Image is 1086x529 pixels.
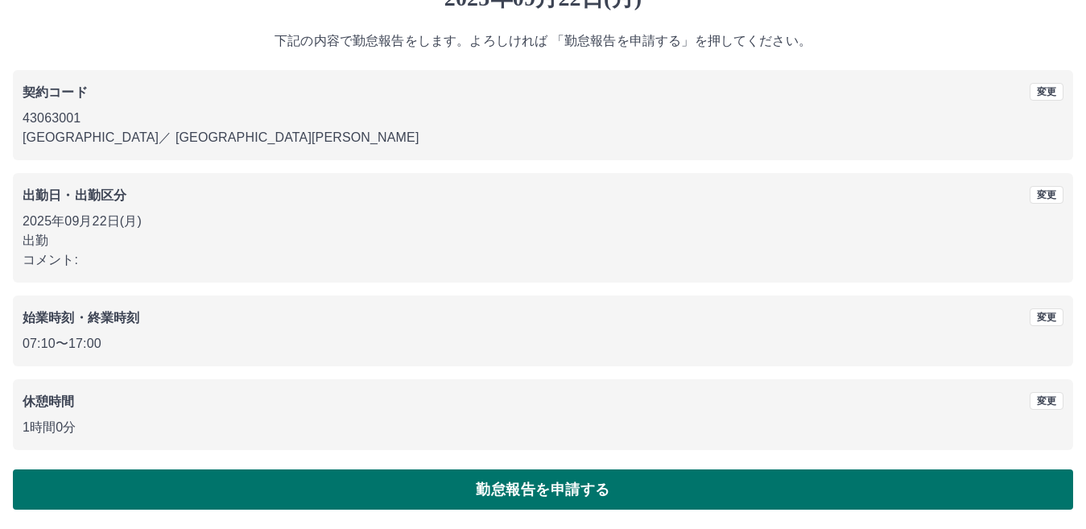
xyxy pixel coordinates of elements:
button: 変更 [1030,186,1063,204]
p: 07:10 〜 17:00 [23,334,1063,353]
button: 勤怠報告を申請する [13,469,1073,510]
b: 出勤日・出勤区分 [23,188,126,202]
p: 2025年09月22日(月) [23,212,1063,231]
button: 変更 [1030,392,1063,410]
button: 変更 [1030,308,1063,326]
p: コメント: [23,250,1063,270]
p: 43063001 [23,109,1063,128]
p: 1時間0分 [23,418,1063,437]
b: 休憩時間 [23,395,75,408]
b: 始業時刻・終業時刻 [23,311,139,324]
p: 下記の内容で勤怠報告をします。よろしければ 「勤怠報告を申請する」を押してください。 [13,31,1073,51]
button: 変更 [1030,83,1063,101]
p: [GEOGRAPHIC_DATA] ／ [GEOGRAPHIC_DATA][PERSON_NAME] [23,128,1063,147]
b: 契約コード [23,85,88,99]
p: 出勤 [23,231,1063,250]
